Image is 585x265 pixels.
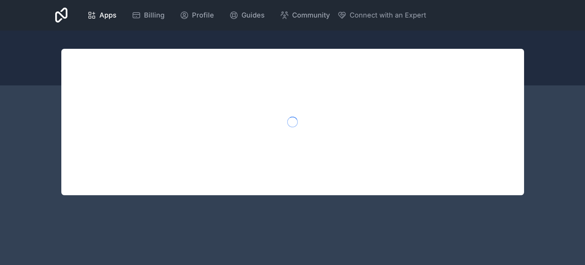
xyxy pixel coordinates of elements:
[126,7,171,24] a: Billing
[292,10,330,21] span: Community
[192,10,214,21] span: Profile
[174,7,220,24] a: Profile
[337,10,426,21] button: Connect with an Expert
[81,7,123,24] a: Apps
[144,10,165,21] span: Billing
[241,10,265,21] span: Guides
[99,10,117,21] span: Apps
[274,7,336,24] a: Community
[223,7,271,24] a: Guides
[350,10,426,21] span: Connect with an Expert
